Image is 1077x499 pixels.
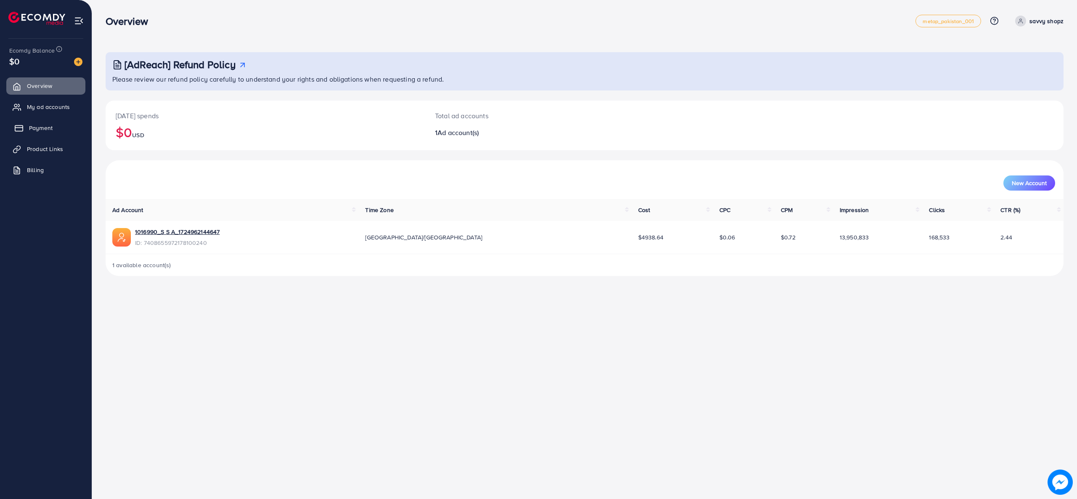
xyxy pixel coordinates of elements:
p: Please review our refund policy carefully to understand your rights and obligations when requesti... [112,74,1058,84]
span: $0 [9,55,19,67]
span: $0.72 [781,233,796,242]
a: 1016990_S S A_1724962144647 [135,228,220,236]
span: [GEOGRAPHIC_DATA]/[GEOGRAPHIC_DATA] [365,233,482,242]
span: $0.06 [719,233,735,242]
img: image [1048,470,1073,495]
span: Billing [27,166,44,174]
img: menu [74,16,84,26]
span: Ecomdy Balance [9,46,55,55]
span: CPM [781,206,793,214]
button: New Account [1003,175,1055,191]
span: My ad accounts [27,103,70,111]
img: ic-ads-acc.e4c84228.svg [112,228,131,247]
span: Overview [27,82,52,90]
span: Ad Account [112,206,143,214]
a: Product Links [6,141,85,157]
span: Time Zone [365,206,393,214]
a: savvy shopz [1012,16,1064,27]
a: My ad accounts [6,98,85,115]
h3: Overview [106,15,155,27]
span: New Account [1012,180,1047,186]
span: 2.44 [1000,233,1012,242]
span: 1 available account(s) [112,261,171,269]
a: Payment [6,119,85,136]
h3: [AdReach] Refund Policy [125,58,236,71]
h2: 1 [435,129,654,137]
span: Payment [29,124,53,132]
span: 168,533 [929,233,950,242]
span: Impression [840,206,869,214]
p: Total ad accounts [435,111,654,121]
span: ID: 7408655972178100240 [135,239,220,247]
span: CPC [719,206,730,214]
span: USD [132,131,144,139]
a: metap_pakistan_001 [915,15,981,27]
img: image [74,58,82,66]
p: [DATE] spends [116,111,415,121]
span: $4938.64 [638,233,663,242]
h2: $0 [116,124,415,140]
img: logo [8,12,65,25]
span: CTR (%) [1000,206,1020,214]
a: Overview [6,77,85,94]
span: Cost [638,206,650,214]
a: Billing [6,162,85,178]
span: metap_pakistan_001 [923,19,974,24]
span: Ad account(s) [438,128,479,137]
span: Clicks [929,206,945,214]
p: savvy shopz [1029,16,1064,26]
span: Product Links [27,145,63,153]
span: 13,950,833 [840,233,869,242]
